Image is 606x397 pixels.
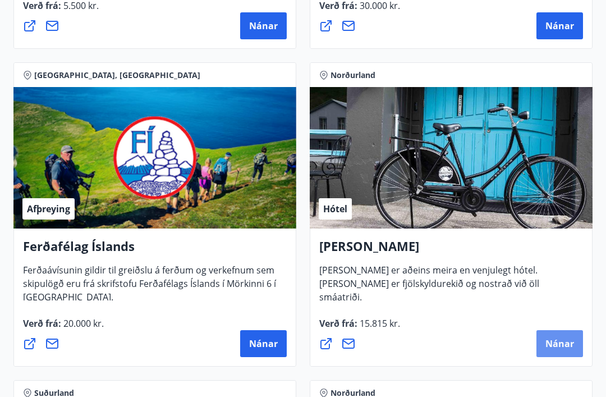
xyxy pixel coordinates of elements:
span: 15.815 kr. [357,318,400,330]
h4: [PERSON_NAME] [319,238,583,264]
span: Verð frá : [23,318,104,339]
button: Nánar [240,13,287,40]
h4: Ferðafélag Íslands [23,238,287,264]
span: Nánar [249,20,278,33]
span: [GEOGRAPHIC_DATA], [GEOGRAPHIC_DATA] [34,70,200,81]
span: Verð frá : [319,318,400,339]
button: Nánar [240,331,287,358]
span: Nánar [545,338,574,350]
span: Norðurland [330,70,375,81]
span: 20.000 kr. [61,318,104,330]
span: [PERSON_NAME] er aðeins meira en venjulegt hótel. [PERSON_NAME] er fjölskyldurekið og nostrað við... [319,264,539,313]
button: Nánar [536,331,583,358]
span: Afþreying [27,203,70,216]
span: Nánar [545,20,574,33]
span: Ferðaávísunin gildir til greiðslu á ferðum og verkefnum sem skipulögð eru frá skrifstofu Ferðafél... [23,264,276,313]
span: Hótel [323,203,347,216]
span: Nánar [249,338,278,350]
button: Nánar [536,13,583,40]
